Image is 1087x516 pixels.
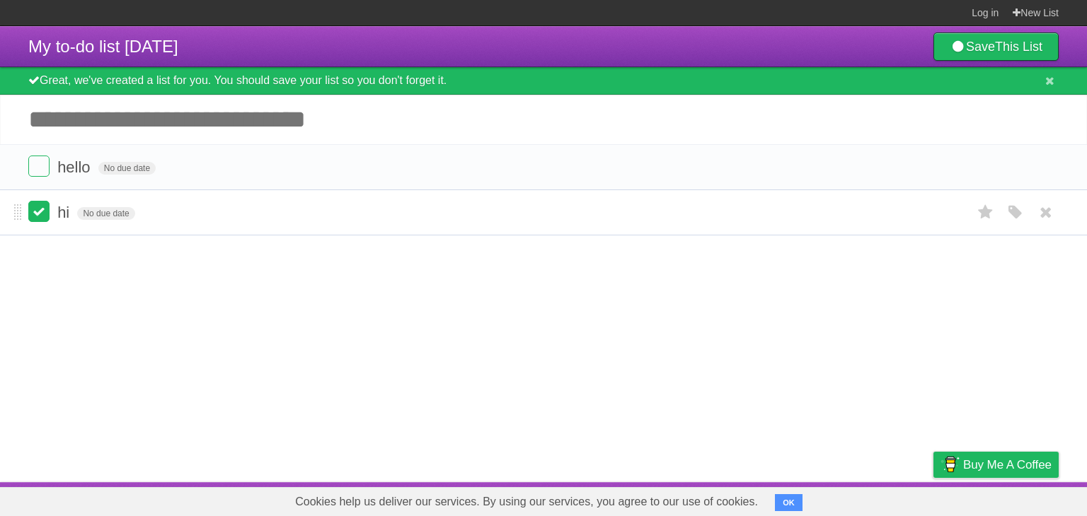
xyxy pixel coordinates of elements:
label: Done [28,156,50,177]
span: My to-do list [DATE] [28,37,178,56]
a: Terms [867,486,898,512]
span: hello [57,158,93,176]
span: No due date [77,207,134,220]
span: Cookies help us deliver our services. By using our services, you agree to our use of cookies. [281,488,772,516]
img: Buy me a coffee [941,452,960,476]
a: Buy me a coffee [933,452,1059,478]
span: hi [57,204,73,221]
a: Suggest a feature [970,486,1059,512]
label: Star task [972,201,999,224]
a: About [745,486,775,512]
b: This List [995,40,1042,54]
label: Done [28,201,50,222]
span: Buy me a coffee [963,452,1052,477]
a: Privacy [915,486,952,512]
span: No due date [98,162,156,175]
button: OK [775,494,803,511]
a: Developers [792,486,849,512]
a: SaveThis List [933,33,1059,61]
